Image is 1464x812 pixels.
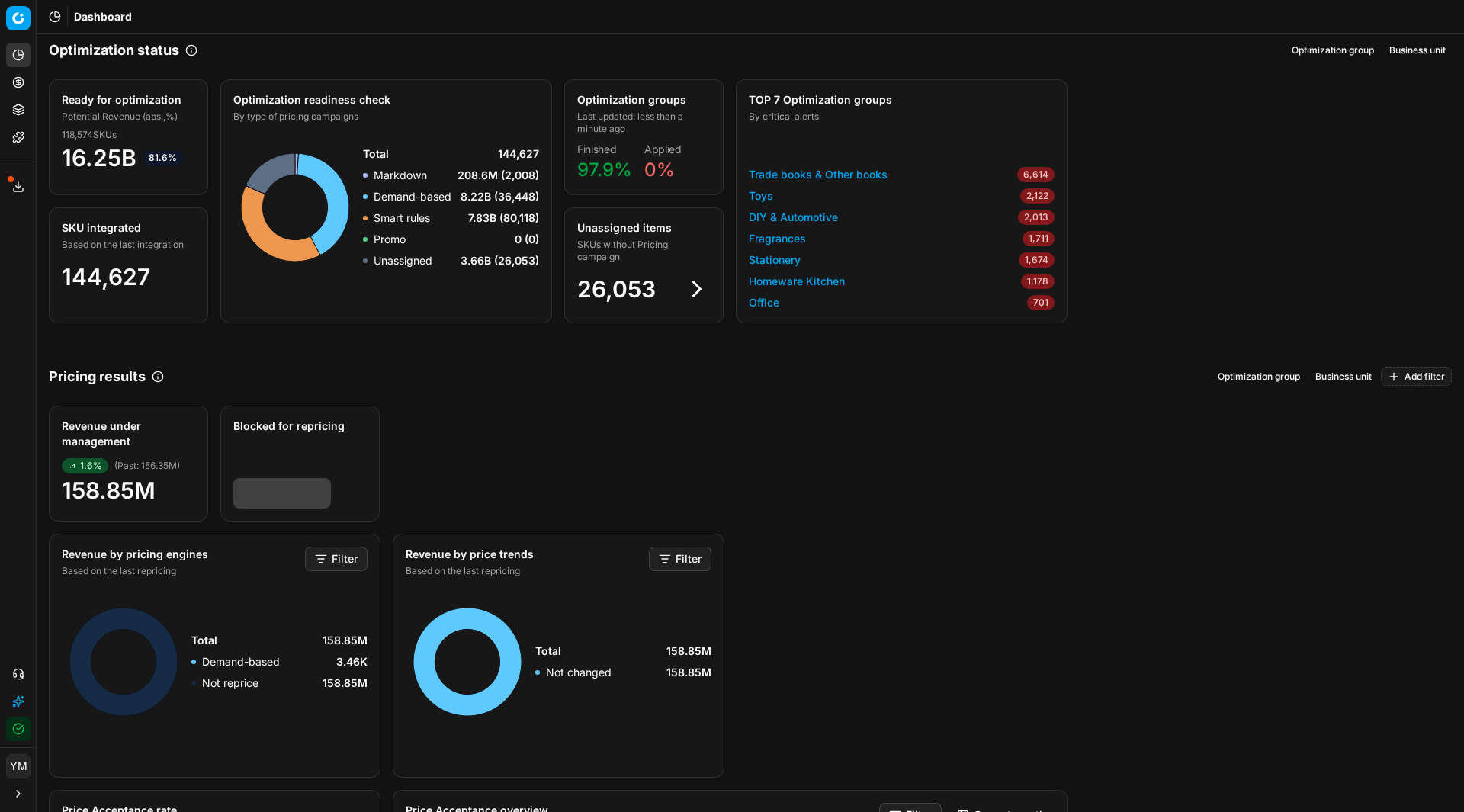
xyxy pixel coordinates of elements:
[577,239,708,263] div: SKUs without Pricing campaign
[374,232,406,247] p: Promo
[62,129,117,141] span: 118,574 SKUs
[1286,41,1380,59] button: Optimization group
[74,9,132,24] span: Dashboard
[406,547,646,562] div: Revenue by price trends
[62,547,302,562] div: Revenue by pricing engines
[577,220,708,236] div: Unassigned items
[461,253,539,268] span: 3.66B (26,053)
[666,644,711,659] span: 158.85M
[749,111,1051,123] div: By critical alerts
[143,150,183,165] span: 81.6%
[749,295,779,310] a: Office
[62,111,192,123] div: Potential Revenue (abs.,%)
[577,159,632,181] span: 97.9%
[74,9,132,24] nav: breadcrumb
[62,92,192,108] div: Ready for optimization
[233,111,536,123] div: By type of pricing campaigns
[49,40,179,61] h2: Optimization status
[62,565,302,577] div: Based on the last repricing
[649,547,711,571] button: Filter
[62,144,195,172] span: 16.25B
[749,188,773,204] a: Toys
[374,253,432,268] p: Unassigned
[374,189,451,204] p: Demand-based
[1018,210,1055,225] span: 2,013
[749,92,1051,108] div: TOP 7 Optimization groups
[577,92,708,108] div: Optimization groups
[749,274,845,289] a: Homeware Kitchen
[1023,231,1055,246] span: 1,711
[468,210,539,226] span: 7.83B (80,118)
[62,263,150,290] span: 144,627
[406,565,646,577] div: Based on the last repricing
[666,665,711,680] span: 158.85M
[749,167,888,182] a: Trade books & Other books
[515,232,539,247] span: 0 (0)
[1020,188,1055,204] span: 2,122
[374,210,430,226] p: Smart rules
[546,665,612,680] p: Not changed
[62,419,192,449] div: Revenue under management
[457,168,539,183] span: 208.6M (2,008)
[1027,295,1055,310] span: 701
[374,168,427,183] p: Markdown
[749,231,806,246] a: Fragrances
[233,419,364,434] div: Blocked for repricing
[62,477,195,504] span: 158.85M
[1017,167,1055,182] span: 6,614
[233,92,536,108] div: Optimization readiness check
[323,676,368,691] span: 158.85M
[49,366,146,387] h2: Pricing results
[7,755,30,778] span: YM
[323,633,368,648] span: 158.85M
[535,644,561,659] span: Total
[498,146,539,162] span: 144,627
[1019,252,1055,268] span: 1,674
[191,633,217,648] span: Total
[336,654,368,669] span: 3.46K
[461,189,539,204] span: 8.22B (36,448)
[305,547,368,571] button: Filter
[62,220,192,236] div: SKU integrated
[1212,367,1306,386] button: Optimization group
[62,239,192,251] div: Based on the last integration
[202,654,280,669] p: Demand-based
[577,111,708,135] div: Last updated: less than a minute ago
[1309,367,1378,386] button: Business unit
[62,458,108,473] span: 1.6%
[202,676,258,691] p: Not reprice
[1381,367,1452,386] button: Add filter
[114,460,180,472] span: ( Past : 156.35M )
[363,146,389,162] span: Total
[644,159,675,181] span: 0%
[1021,274,1055,289] span: 1,178
[577,275,656,303] span: 26,053
[749,252,801,268] a: Stationery
[644,144,682,155] dt: Applied
[749,210,838,225] a: DIY & Automotive
[6,754,30,778] button: YM
[577,144,632,155] dt: Finished
[1383,41,1452,59] button: Business unit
